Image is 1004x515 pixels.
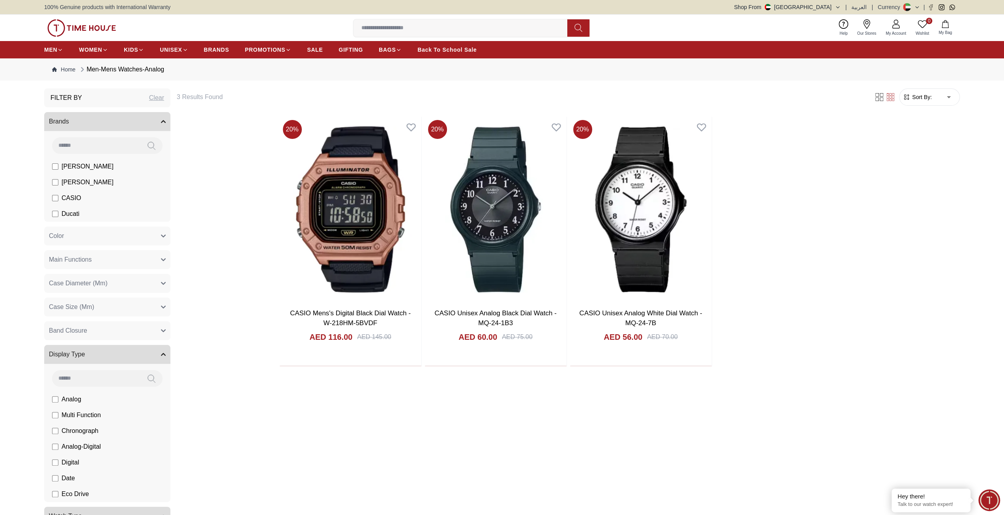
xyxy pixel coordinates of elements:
span: 20 % [573,120,592,139]
h4: AED 56.00 [604,331,642,343]
img: CASIO Unisex Analog White Dial Watch - MQ-24-7B [570,117,712,302]
span: CASIO [62,193,81,203]
span: Color [49,231,64,241]
a: 0Wishlist [911,18,934,38]
div: Currency [878,3,903,11]
span: PROMOTIONS [245,46,286,54]
span: SALE [307,46,323,54]
input: Digital [52,459,58,466]
a: SALE [307,43,323,57]
div: AED 70.00 [647,332,677,342]
span: 0 [926,18,932,24]
input: Chronograph [52,428,58,434]
div: Hey there! [897,493,965,500]
input: [PERSON_NAME] [52,163,58,170]
span: WOMEN [79,46,102,54]
a: Back To School Sale [417,43,477,57]
span: Analog-Digital [62,442,101,451]
a: BAGS [379,43,402,57]
a: WOMEN [79,43,108,57]
button: العربية [851,3,867,11]
span: BRANDS [204,46,229,54]
span: 20 % [283,120,302,139]
span: Ducati [62,209,79,219]
span: Analog [62,395,81,404]
span: 20 % [428,120,447,139]
span: GIFTING [338,46,363,54]
span: BAGS [379,46,396,54]
button: Sort By: [903,93,932,101]
a: CASIO Unisex Analog White Dial Watch - MQ-24-7B [579,309,702,327]
span: | [845,3,847,11]
nav: Breadcrumb [44,58,960,81]
span: Multi Function [62,410,101,420]
p: Talk to our watch expert! [897,501,965,508]
h6: 3 Results Found [177,92,864,102]
div: Chat Widget [978,489,1000,511]
img: CASIO Mens's Digital Black Dial Watch - W-218HM-5BVDF [280,117,421,302]
img: ... [47,19,116,37]
button: Case Diameter (Mm) [44,274,170,293]
a: UNISEX [160,43,188,57]
h4: AED 116.00 [309,331,352,343]
input: CASIO [52,195,58,201]
div: Men-Mens Watches-Analog [79,65,164,74]
span: Date [62,474,75,483]
span: MEN [44,46,57,54]
button: Brands [44,112,170,131]
h3: Filter By [50,93,82,103]
span: Case Diameter (Mm) [49,279,107,288]
a: GIFTING [338,43,363,57]
span: Our Stores [854,30,879,36]
a: Facebook [928,4,934,10]
img: United Arab Emirates [765,4,771,10]
a: KIDS [124,43,144,57]
h4: AED 60.00 [458,331,497,343]
span: My Account [882,30,909,36]
span: UNISEX [160,46,182,54]
span: Main Functions [49,255,92,264]
span: Chronograph [62,426,98,436]
span: Case Size (Mm) [49,302,94,312]
input: Multi Function [52,412,58,418]
span: Eco Drive [62,489,89,499]
div: AED 145.00 [357,332,391,342]
input: Date [52,475,58,481]
input: Analog [52,396,58,403]
span: 100% Genuine products with International Warranty [44,3,170,11]
span: Display Type [49,350,85,359]
span: | [923,3,925,11]
span: [PERSON_NAME] [62,162,114,171]
input: [PERSON_NAME] [52,179,58,185]
button: Band Closure [44,321,170,340]
a: BRANDS [204,43,229,57]
a: CASIO Unisex Analog Black Dial Watch - MQ-24-1B3 [434,309,556,327]
input: Ducati [52,211,58,217]
a: Help [835,18,853,38]
a: MEN [44,43,63,57]
div: Clear [149,93,164,103]
button: Shop From[GEOGRAPHIC_DATA] [734,3,841,11]
div: AED 75.00 [502,332,532,342]
button: Case Size (Mm) [44,298,170,316]
span: [PERSON_NAME] [62,178,114,187]
a: Our Stores [853,18,881,38]
button: Main Functions [44,250,170,269]
a: Whatsapp [949,4,955,10]
span: | [871,3,873,11]
span: Help [836,30,851,36]
span: Wishlist [912,30,932,36]
a: Home [52,66,75,73]
img: CASIO Unisex Analog Black Dial Watch - MQ-24-1B3 [425,117,567,302]
span: Digital [62,458,79,467]
input: Analog-Digital [52,444,58,450]
button: My Bag [934,19,957,37]
button: Display Type [44,345,170,364]
span: Band Closure [49,326,87,335]
input: Eco Drive [52,491,58,497]
span: My Bag [935,30,955,36]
